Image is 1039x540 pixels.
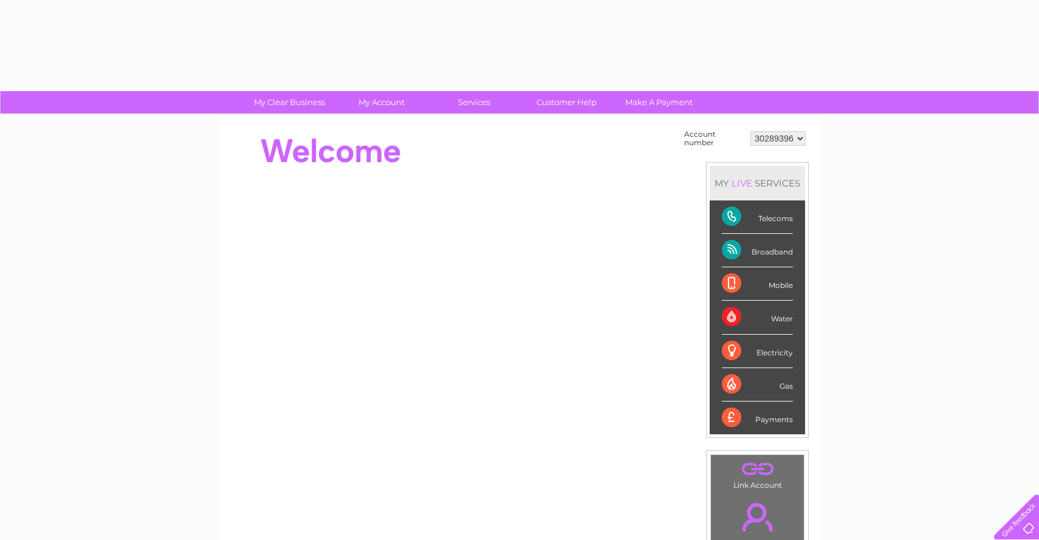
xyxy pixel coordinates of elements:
div: MY SERVICES [710,166,805,200]
a: My Clear Business [239,91,340,114]
a: . [714,496,801,538]
div: LIVE [729,177,755,189]
div: Mobile [722,267,793,301]
td: Link Account [710,454,804,493]
div: Water [722,301,793,334]
div: Payments [722,402,793,434]
div: Electricity [722,335,793,368]
a: My Account [332,91,432,114]
td: Account number [681,127,747,150]
a: Services [424,91,524,114]
a: Customer Help [516,91,617,114]
div: Telecoms [722,200,793,234]
a: Make A Payment [609,91,709,114]
div: Gas [722,368,793,402]
a: . [714,458,801,479]
div: Broadband [722,234,793,267]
